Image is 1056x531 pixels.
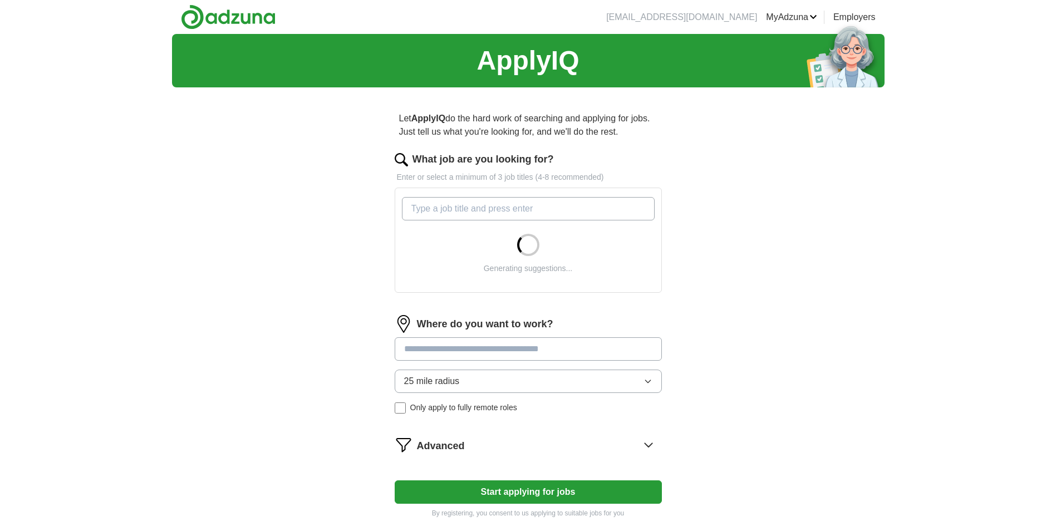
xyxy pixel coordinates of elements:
[395,107,662,143] p: Let do the hard work of searching and applying for jobs. Just tell us what you're looking for, an...
[395,508,662,518] p: By registering, you consent to us applying to suitable jobs for you
[412,152,554,167] label: What job are you looking for?
[417,439,465,454] span: Advanced
[395,370,662,393] button: 25 mile radius
[404,375,460,388] span: 25 mile radius
[417,317,553,332] label: Where do you want to work?
[395,171,662,183] p: Enter or select a minimum of 3 job titles (4-8 recommended)
[484,263,573,274] div: Generating suggestions...
[766,11,817,24] a: MyAdzuna
[606,11,757,24] li: [EMAIL_ADDRESS][DOMAIN_NAME]
[395,153,408,166] img: search.png
[411,114,445,123] strong: ApplyIQ
[181,4,276,29] img: Adzuna logo
[395,315,412,333] img: location.png
[410,402,517,414] span: Only apply to fully remote roles
[395,402,406,414] input: Only apply to fully remote roles
[402,197,655,220] input: Type a job title and press enter
[395,480,662,504] button: Start applying for jobs
[833,11,876,24] a: Employers
[395,436,412,454] img: filter
[477,41,579,81] h1: ApplyIQ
